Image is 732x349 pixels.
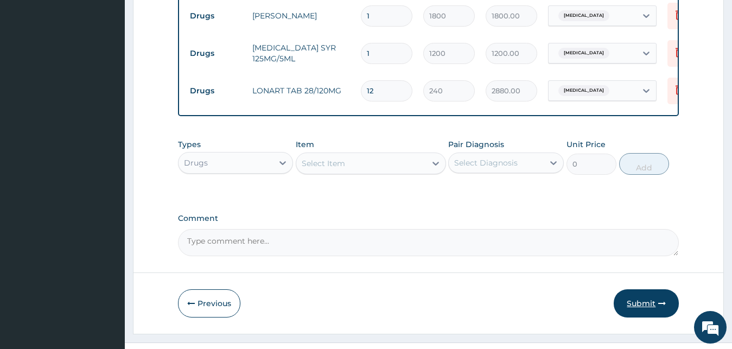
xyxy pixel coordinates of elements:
td: LONART TAB 28/120MG [247,80,355,101]
span: [MEDICAL_DATA] [558,10,609,21]
label: Item [296,139,314,150]
div: Drugs [184,157,208,168]
label: Comment [178,214,679,223]
span: [MEDICAL_DATA] [558,48,609,59]
button: Previous [178,289,240,318]
div: Select Diagnosis [454,157,518,168]
td: Drugs [184,6,247,26]
button: Submit [614,289,679,318]
td: [MEDICAL_DATA] SYR 125MG/5ML [247,37,355,69]
span: [MEDICAL_DATA] [558,85,609,96]
textarea: Type your message and hit 'Enter' [5,233,207,271]
label: Types [178,140,201,149]
td: Drugs [184,43,247,64]
label: Unit Price [566,139,606,150]
div: Minimize live chat window [178,5,204,31]
span: We're online! [63,105,150,215]
label: Pair Diagnosis [448,139,504,150]
div: Chat with us now [56,61,182,75]
img: d_794563401_company_1708531726252_794563401 [20,54,44,81]
td: [PERSON_NAME] [247,5,355,27]
button: Add [619,153,669,175]
td: Drugs [184,81,247,101]
div: Select Item [302,158,345,169]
